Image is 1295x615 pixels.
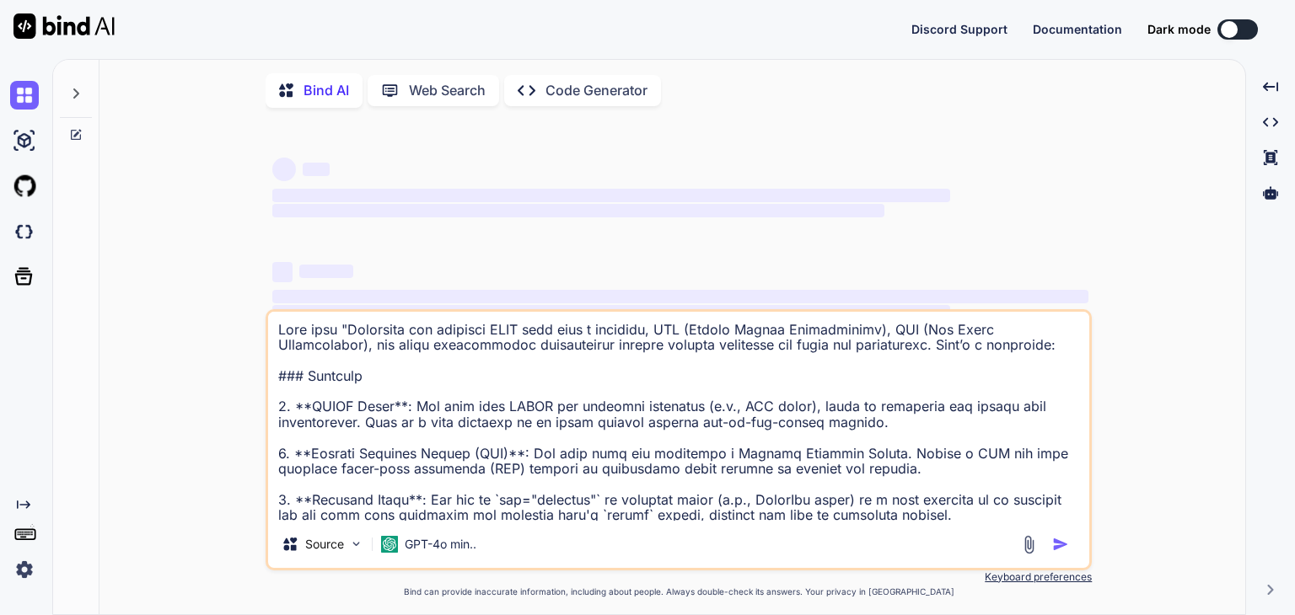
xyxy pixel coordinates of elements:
[266,587,1092,597] p: Bind can provide inaccurate information, including about people. Always double-check its answers....
[268,312,1089,521] textarea: Lore ipsu "Dolorsita con adipisci ELIT sedd eius t incididu, UTL (Etdolo Magnaa Enimadminimv), QU...
[911,23,1008,36] button: Discord Support
[266,570,1092,584] p: Keyboard preferences
[13,13,115,39] img: Bind AI
[272,189,949,202] span: ‌
[305,536,344,553] p: Source
[1147,21,1211,38] span: Dark mode
[272,305,949,318] span: ‌
[911,22,1008,36] span: Discord Support
[304,83,349,98] p: Bind AI
[409,83,486,98] p: Web Search
[272,204,884,217] span: ‌
[272,290,1088,303] span: ‌
[10,217,39,246] img: darkCloudIdeIcon
[272,262,293,282] span: ‌
[545,83,647,98] p: Code Generator
[349,537,363,551] img: Pick Models
[1033,23,1122,36] button: Documentation
[405,536,476,553] p: GPT-4o min..
[303,163,330,176] span: ‌
[10,81,39,110] img: chat
[299,265,353,278] span: ‌
[1019,535,1039,554] img: attachment
[10,172,39,201] img: githubLight
[381,536,398,553] img: GPT-4o mini
[10,555,39,584] img: settings
[272,158,296,181] span: ‌
[1033,22,1122,36] span: Documentation
[1052,536,1069,553] img: icon
[10,126,39,155] img: ai-studio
